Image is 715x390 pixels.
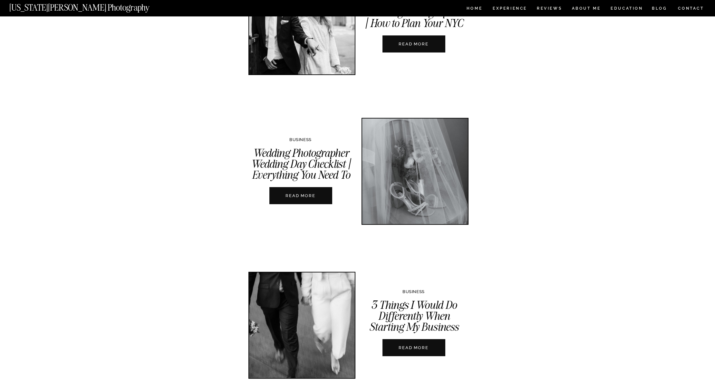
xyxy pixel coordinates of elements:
[678,5,704,12] a: CONTACT
[369,298,459,334] a: 3 Things I Would Do Differently When Starting My Business
[382,339,445,356] a: 3 Things I Would Do Differently When Starting My Business
[251,146,351,193] a: Wedding Photographer Wedding Day Checklist | Everything You Need To Bring
[572,6,601,12] a: ABOUT ME
[362,119,468,224] a: Wedding Photographer Wedding Day Checklist | Everything You Need To Bring
[652,6,667,12] a: BLOG
[378,345,449,351] a: READ MORE
[265,193,336,199] a: READ MORE
[289,137,312,142] a: BUSINESS
[537,6,561,12] a: REVIEWS
[610,6,644,12] a: EDUCATION
[382,35,445,52] a: Guide: NYC City Hall Wedding Photographer | How to Plan Your NYC Elopement
[493,6,527,12] a: Experience
[402,289,425,294] a: BUSINESS
[269,187,332,204] a: Wedding Photographer Wedding Day Checklist | Everything You Need To Bring
[378,41,449,47] a: READ MORE
[249,272,355,378] a: 3 Things I Would Do Differently When Starting My Business
[9,3,171,9] a: [US_STATE][PERSON_NAME] Photography
[465,6,484,12] a: HOME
